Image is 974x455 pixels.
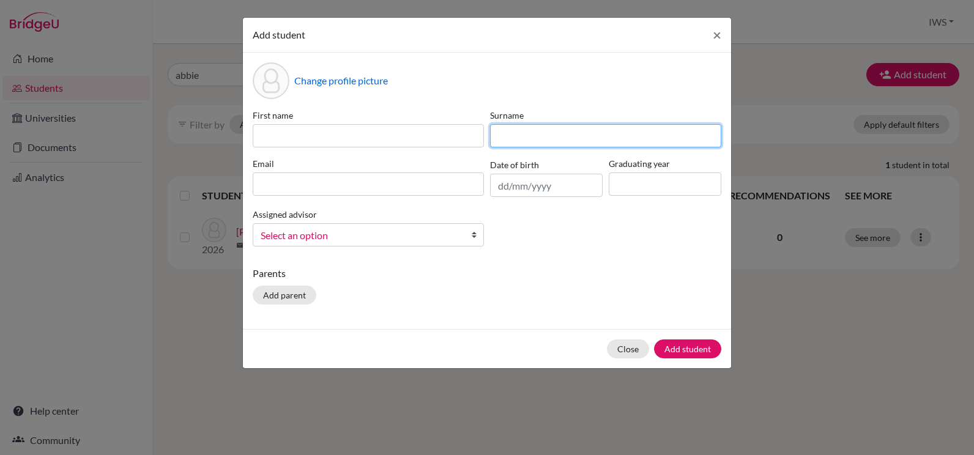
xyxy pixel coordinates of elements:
span: Add student [253,29,305,40]
span: Select an option [261,227,460,243]
button: Add parent [253,286,316,305]
label: Surname [490,109,721,122]
input: dd/mm/yyyy [490,174,603,197]
p: Parents [253,266,721,281]
label: Assigned advisor [253,208,317,221]
div: Profile picture [253,62,289,99]
button: Close [703,18,731,52]
button: Close [607,339,649,358]
label: Email [253,157,484,170]
label: Date of birth [490,158,539,171]
span: × [713,26,721,43]
button: Add student [654,339,721,358]
label: Graduating year [609,157,721,170]
label: First name [253,109,484,122]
